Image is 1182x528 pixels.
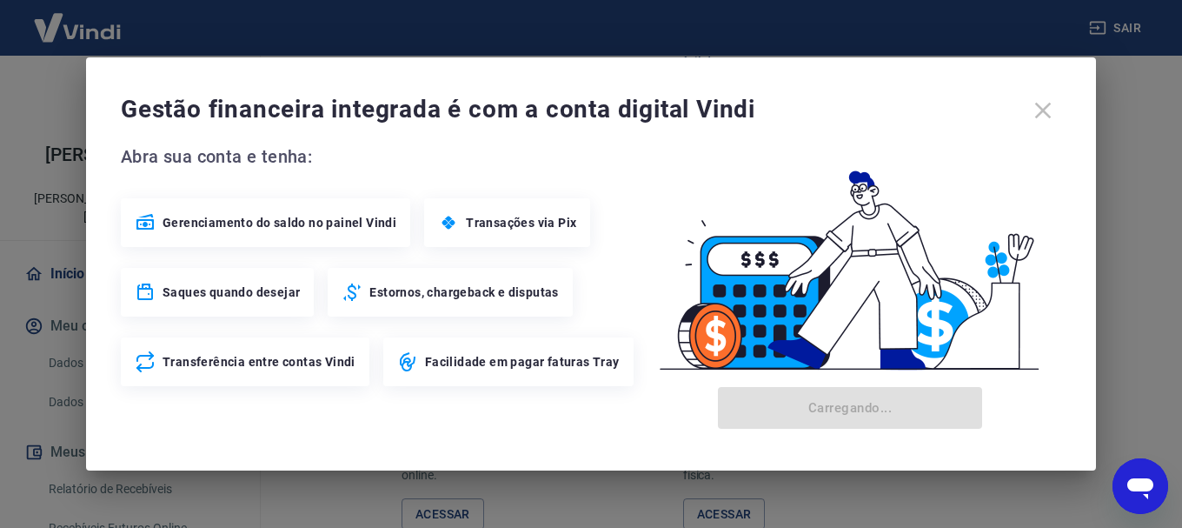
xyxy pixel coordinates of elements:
span: Gestão financeira integrada é com a conta digital Vindi [121,92,1025,127]
span: Transações via Pix [466,214,576,231]
span: Facilidade em pagar faturas Tray [425,353,620,371]
span: Transferência entre contas Vindi [163,353,355,371]
span: Gerenciamento do saldo no painel Vindi [163,214,396,231]
span: Abra sua conta e tenha: [121,143,639,170]
img: Good Billing [639,143,1061,380]
span: Estornos, chargeback e disputas [369,284,558,301]
span: Saques quando desejar [163,284,300,301]
iframe: Botão para abrir a janela de mensagens [1112,458,1168,514]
